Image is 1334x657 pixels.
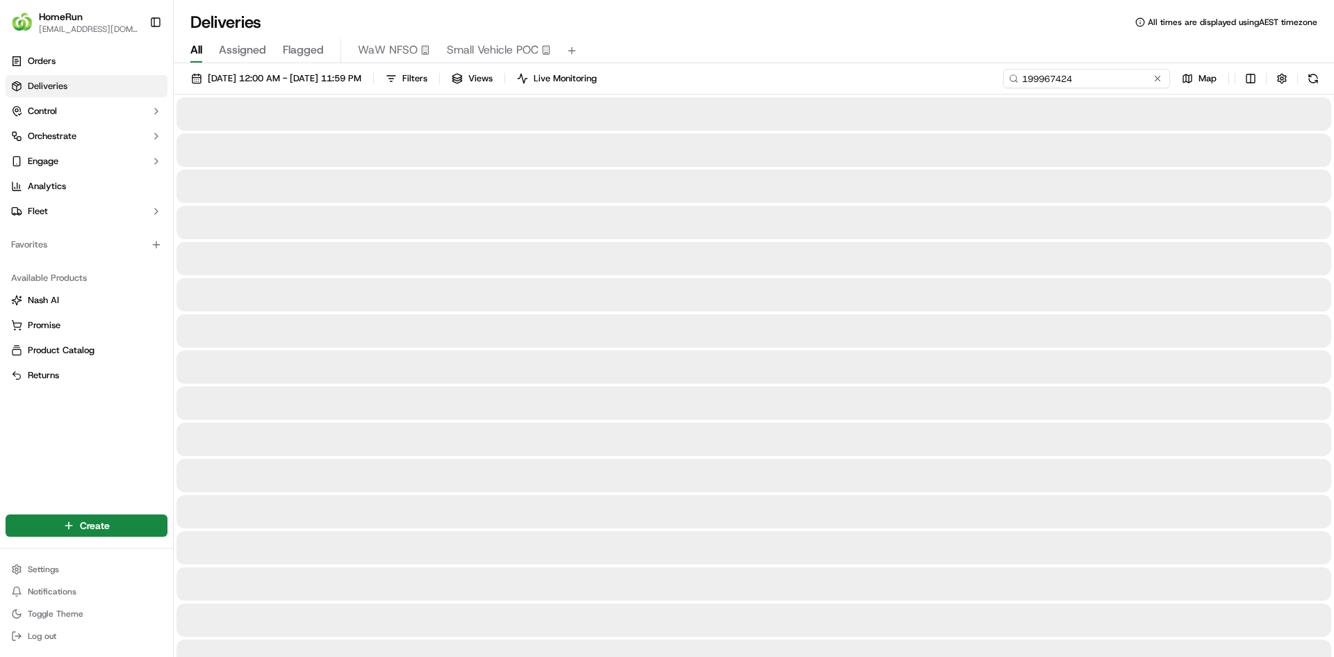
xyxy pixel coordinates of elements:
img: Nash [14,14,42,42]
button: HomeRunHomeRun[EMAIL_ADDRESS][DOMAIN_NAME] [6,6,144,39]
input: Got a question? Start typing here... [36,90,250,104]
span: Filters [402,72,427,85]
span: WaW NFSO [358,42,418,58]
span: [DATE] 12:00 AM - [DATE] 11:59 PM [208,72,361,85]
span: Create [80,519,110,533]
span: Small Vehicle POC [447,42,538,58]
span: Live Monitoring [534,72,597,85]
button: Settings [6,560,167,579]
button: Promise [6,314,167,336]
a: Nash AI [11,294,162,307]
a: Returns [11,369,162,382]
a: Orders [6,50,167,72]
span: Promise [28,319,60,332]
button: Toggle Theme [6,604,167,624]
a: Promise [11,319,162,332]
img: HomeRun [11,11,33,33]
button: Nash AI [6,289,167,311]
a: Powered byPylon [98,235,168,246]
span: Map [1199,72,1217,85]
span: Views [468,72,493,85]
span: API Documentation [131,202,223,216]
input: Type to search [1003,69,1170,88]
span: Analytics [28,180,66,193]
a: 📗Knowledge Base [8,196,112,221]
span: Settings [28,564,59,575]
button: [EMAIL_ADDRESS][DOMAIN_NAME] [39,24,138,35]
span: All [190,42,202,58]
span: Product Catalog [28,344,94,357]
div: 💻 [117,203,129,214]
button: Product Catalog [6,339,167,362]
button: Log out [6,626,167,646]
button: Start new chat [236,137,253,154]
a: Product Catalog [11,344,162,357]
button: Refresh [1303,69,1323,88]
span: Pylon [138,236,168,246]
span: Deliveries [28,80,67,92]
div: 📗 [14,203,25,214]
button: Views [445,69,499,88]
button: Orchestrate [6,125,167,147]
span: Log out [28,631,56,642]
span: Engage [28,155,58,168]
span: Knowledge Base [28,202,106,216]
button: Engage [6,150,167,172]
span: Flagged [283,42,324,58]
button: Control [6,100,167,122]
a: 💻API Documentation [112,196,229,221]
button: Returns [6,364,167,387]
button: Create [6,514,167,537]
a: Analytics [6,175,167,197]
p: Welcome 👋 [14,56,253,78]
span: Assigned [219,42,266,58]
div: Start new chat [47,133,228,147]
span: Returns [28,369,59,382]
span: Nash AI [28,294,59,307]
div: Available Products [6,267,167,289]
img: 1736555255976-a54dd68f-1ca7-489b-9aae-adbdc363a1c4 [14,133,39,158]
button: Fleet [6,200,167,222]
span: Orders [28,55,56,67]
span: Notifications [28,586,76,597]
h1: Deliveries [190,11,261,33]
div: Favorites [6,234,167,256]
button: HomeRun [39,10,83,24]
button: Notifications [6,582,167,601]
span: Orchestrate [28,130,76,143]
span: Toggle Theme [28,608,83,619]
button: Map [1176,69,1223,88]
button: Filters [379,69,434,88]
span: Control [28,105,57,117]
a: Deliveries [6,75,167,97]
span: All times are displayed using AEST timezone [1148,17,1317,28]
span: Fleet [28,205,48,218]
button: Live Monitoring [511,69,603,88]
button: [DATE] 12:00 AM - [DATE] 11:59 PM [185,69,368,88]
div: We're available if you need us! [47,147,176,158]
